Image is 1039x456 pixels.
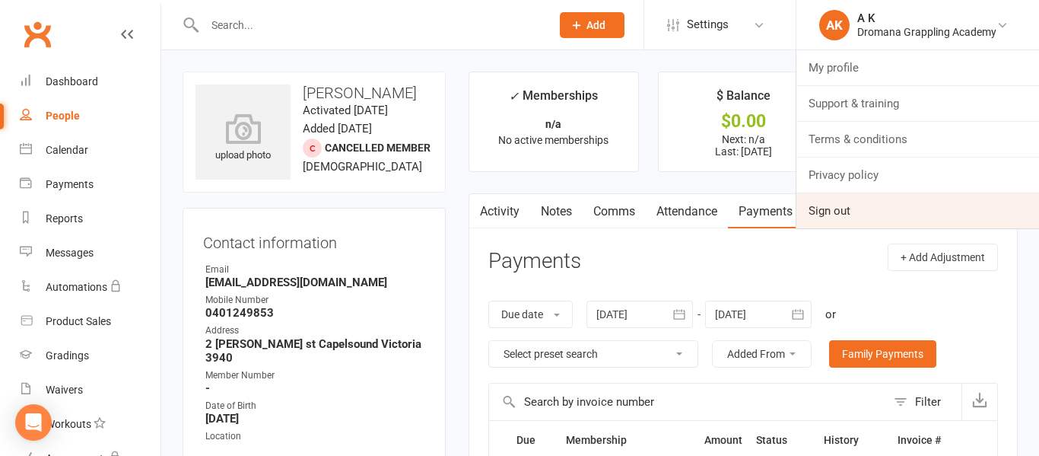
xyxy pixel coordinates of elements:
[205,399,425,413] div: Date of Birth
[716,86,771,113] div: $ Balance
[46,75,98,88] div: Dashboard
[205,276,425,289] strong: [EMAIL_ADDRESS][DOMAIN_NAME]
[819,10,850,40] div: AK
[195,113,291,164] div: upload photo
[46,144,88,156] div: Calendar
[886,384,961,420] button: Filter
[509,89,519,104] i: ✓
[303,122,372,136] time: Added [DATE]
[829,340,936,368] a: Family Payments
[205,429,425,444] div: Location
[200,14,540,36] input: Search...
[583,194,646,229] a: Comms
[303,104,388,117] time: Activated [DATE]
[205,306,425,320] strong: 0401249853
[796,158,1039,193] a: Privacy policy
[469,194,530,229] a: Activity
[672,133,814,158] p: Next: n/a Last: [DATE]
[20,270,160,305] a: Automations
[915,393,941,411] div: Filter
[796,193,1039,228] a: Sign out
[20,373,160,407] a: Waivers
[205,368,425,383] div: Member Number
[46,349,89,362] div: Gradings
[489,384,886,420] input: Search by invoice number
[545,118,561,130] strong: n/a
[46,178,94,190] div: Payments
[205,324,425,338] div: Address
[46,110,80,122] div: People
[46,384,83,396] div: Waivers
[20,167,160,202] a: Payments
[825,305,836,324] div: or
[325,142,431,154] span: Cancelled member
[560,12,624,38] button: Add
[18,15,56,53] a: Clubworx
[205,263,425,277] div: Email
[796,50,1039,85] a: My profile
[46,281,107,293] div: Automations
[586,19,605,31] span: Add
[498,134,608,146] span: No active memberships
[203,228,425,251] h3: Contact information
[20,339,160,373] a: Gradings
[20,202,160,236] a: Reports
[796,122,1039,157] a: Terms & conditions
[712,340,812,368] button: Added From
[46,247,94,259] div: Messages
[20,99,160,133] a: People
[20,236,160,270] a: Messages
[796,86,1039,121] a: Support & training
[672,113,814,129] div: $0.00
[46,418,91,430] div: Workouts
[205,337,425,365] strong: 2 [PERSON_NAME] st Capelsound Victoria 3940
[888,244,998,271] button: + Add Adjustment
[195,85,433,101] h3: [PERSON_NAME]
[20,65,160,99] a: Dashboard
[530,194,583,229] a: Notes
[205,381,425,395] strong: -
[20,133,160,167] a: Calendar
[857,25,996,39] div: Dromana Grappling Academy
[20,305,160,339] a: Product Sales
[205,412,425,426] strong: [DATE]
[488,250,581,273] h3: Payments
[488,301,573,328] button: Due date
[687,8,729,42] span: Settings
[15,404,52,441] div: Open Intercom Messenger
[46,315,111,327] div: Product Sales
[728,194,803,229] a: Payments
[303,160,422,174] span: [DEMOGRAPHIC_DATA]
[20,407,160,442] a: Workouts
[646,194,728,229] a: Attendance
[509,86,598,114] div: Memberships
[46,212,83,225] div: Reports
[857,11,996,25] div: A K
[205,293,425,308] div: Mobile Number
